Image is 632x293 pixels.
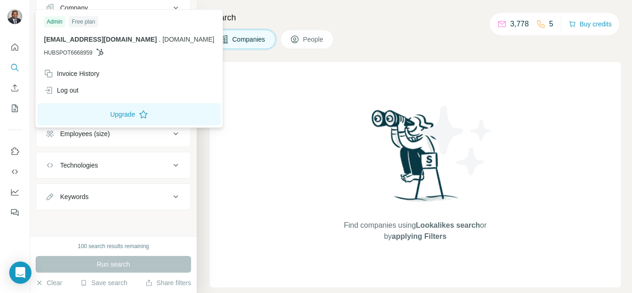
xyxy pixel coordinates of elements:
[44,36,157,43] span: [EMAIL_ADDRESS][DOMAIN_NAME]
[210,11,621,24] h4: Search
[44,69,99,78] div: Invoice History
[7,100,22,117] button: My lists
[232,35,266,44] span: Companies
[7,204,22,221] button: Feedback
[78,242,149,250] div: 100 search results remaining
[416,221,480,229] span: Lookalikes search
[392,232,446,240] span: applying Filters
[145,278,191,287] button: Share filters
[159,36,161,43] span: .
[7,59,22,76] button: Search
[36,186,191,208] button: Keywords
[69,16,98,27] div: Free plan
[60,3,88,12] div: Company
[36,278,62,287] button: Clear
[44,16,65,27] div: Admin
[549,19,553,30] p: 5
[60,129,110,138] div: Employees (size)
[7,80,22,96] button: Enrich CSV
[60,161,98,170] div: Technologies
[80,278,127,287] button: Save search
[36,123,191,145] button: Employees (size)
[44,49,93,57] span: HUBSPOT6668959
[162,36,214,43] span: [DOMAIN_NAME]
[415,99,499,182] img: Surfe Illustration - Stars
[341,220,489,242] span: Find companies using or by
[303,35,324,44] span: People
[37,103,221,125] button: Upgrade
[60,192,88,201] div: Keywords
[7,163,22,180] button: Use Surfe API
[7,39,22,56] button: Quick start
[36,154,191,176] button: Technologies
[7,143,22,160] button: Use Surfe on LinkedIn
[510,19,529,30] p: 3,778
[569,18,612,31] button: Buy credits
[7,9,22,24] img: Avatar
[7,184,22,200] button: Dashboard
[9,262,31,284] div: Open Intercom Messenger
[44,86,79,95] div: Log out
[367,107,464,211] img: Surfe Illustration - Woman searching with binoculars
